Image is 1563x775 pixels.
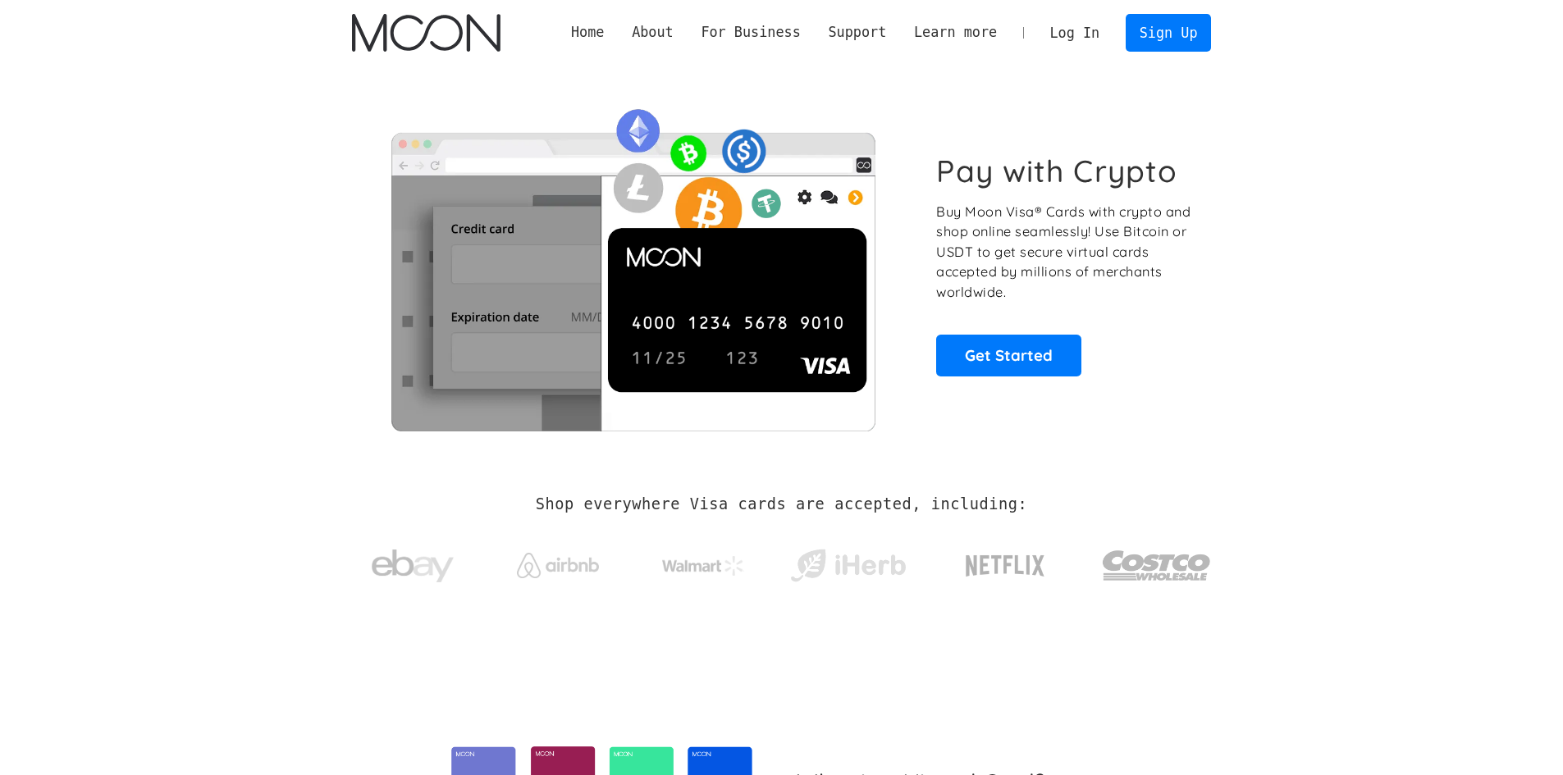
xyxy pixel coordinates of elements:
img: Costco [1102,535,1212,596]
a: home [352,14,500,52]
a: Netflix [932,529,1079,595]
a: Log In [1036,15,1113,51]
img: Netflix [964,545,1046,586]
a: Costco [1102,518,1212,604]
img: ebay [372,540,454,592]
div: Learn more [900,22,1011,43]
p: Buy Moon Visa® Cards with crypto and shop online seamlessly! Use Bitcoin or USDT to get secure vi... [936,202,1193,303]
a: Airbnb [496,536,619,586]
div: Support [815,22,900,43]
a: iHerb [787,528,909,595]
img: Moon Logo [352,14,500,52]
img: Moon Cards let you spend your crypto anywhere Visa is accepted. [352,98,914,431]
a: Walmart [642,540,764,584]
div: Support [828,22,886,43]
img: iHerb [787,545,909,587]
div: For Business [688,22,815,43]
a: Sign Up [1126,14,1211,51]
h1: Pay with Crypto [936,153,1177,189]
a: Home [557,22,618,43]
div: Learn more [914,22,997,43]
h2: Shop everywhere Visa cards are accepted, including: [536,495,1027,513]
a: ebay [352,524,474,600]
div: About [618,22,687,43]
img: Walmart [662,556,744,576]
div: About [632,22,674,43]
img: Airbnb [517,553,599,578]
div: For Business [701,22,800,43]
a: Get Started [936,335,1081,376]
